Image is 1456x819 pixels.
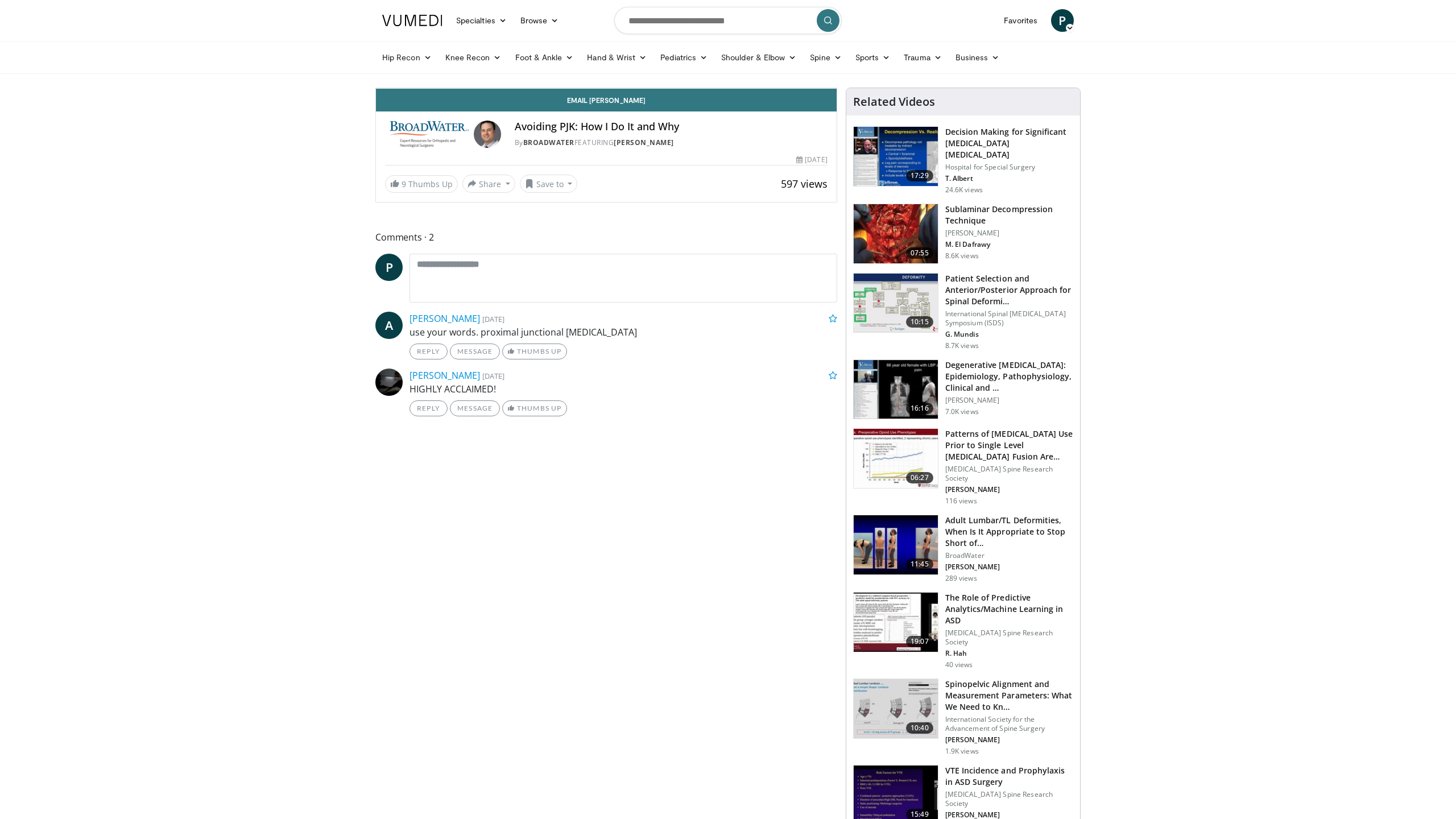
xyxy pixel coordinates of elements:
[949,46,1007,69] a: Business
[449,9,514,32] a: Specialties
[614,138,674,147] a: [PERSON_NAME]
[945,592,1073,626] h3: The Role of Predictive Analytics/Machine Learning in ASD
[853,95,935,109] h4: Related Videos
[1051,9,1074,32] span: P
[375,369,403,396] img: Avatar
[945,497,977,506] p: 116 views
[502,344,566,359] a: Thumbs Up
[906,722,933,734] span: 10:40
[482,314,504,324] small: [DATE]
[853,592,1073,669] a: 19:07 The Role of Predictive Analytics/Machine Learning in ASD [MEDICAL_DATA] Spine Research Soci...
[474,121,501,148] img: Avatar
[853,204,1073,264] a: 07:55 Sublaminar Decompression Technique [PERSON_NAME] M. El Dafrawy 8.6K views
[853,273,1073,350] a: 10:15 Patient Selection and Anterior/Posterior Approach for Spinal Deformi… International Spinal ...
[945,273,1073,307] h3: Patient Selection and Anterior/Posterior Approach for Spinal Deformi…
[653,46,714,69] a: Pediatrics
[945,628,1073,647] p: [MEDICAL_DATA] Spine Research Society
[508,46,581,69] a: Foot & Ankle
[945,396,1073,405] p: [PERSON_NAME]
[945,765,1073,788] h3: VTE Incidence and Prophylaxis in ASD Surgery
[945,341,979,350] p: 8.7K views
[945,735,1073,744] p: [PERSON_NAME]
[385,121,469,148] img: BroadWater
[945,515,1073,549] h3: Adult Lumbar/TL Deformities, When Is It Appropriate to Stop Short of…
[945,485,1073,494] p: [PERSON_NAME]
[853,428,1073,506] a: 06:27 Patterns of [MEDICAL_DATA] Use Prior to Single Level [MEDICAL_DATA] Fusion Are Assoc… [MEDI...
[382,15,442,26] img: VuMedi Logo
[402,179,406,189] span: 9
[945,126,1073,160] h3: Decision Making for Significant [MEDICAL_DATA] [MEDICAL_DATA]
[853,126,1073,195] a: 17:29 Decision Making for Significant [MEDICAL_DATA] [MEDICAL_DATA] Hospital for Special Surgery ...
[409,369,480,382] a: [PERSON_NAME]
[945,240,1073,249] p: M. El Dafrawy
[854,679,938,738] img: 409c9c6e-8513-4a29-ae7e-3299588cde45.150x105_q85_crop-smart_upscale.jpg
[945,251,979,260] p: 8.6K views
[945,185,983,195] p: 24.6K views
[515,121,828,133] h4: Avoiding PJK: How I Do It and Why
[854,593,938,652] img: 9514b573-6f1b-4644-903f-3dd843951e96.150x105_q85_crop-smart_upscale.jpg
[854,360,938,419] img: f89a51e3-7446-470d-832d-80c532b09c34.150x105_q85_crop-smart_upscale.jpg
[945,574,977,583] p: 289 views
[409,312,480,325] a: [PERSON_NAME]
[854,274,938,333] img: beefc228-5859-4966-8bc6-4c9aecbbf021.150x105_q85_crop-smart_upscale.jpg
[945,465,1073,483] p: [MEDICAL_DATA] Spine Research Society
[514,9,566,32] a: Browse
[515,138,828,148] div: By FEATURING
[945,551,1073,560] p: BroadWater
[906,403,933,414] span: 16:16
[853,679,1073,756] a: 10:40 Spinopelvic Alignment and Measurement Parameters: What We Need to Kn… International Society...
[376,89,837,111] a: Email [PERSON_NAME]
[945,309,1073,328] p: International Spinal [MEDICAL_DATA] Symposium (ISDS)
[520,175,578,193] button: Save to
[945,174,1073,183] p: T. Albert
[375,312,403,339] a: A
[945,163,1073,172] p: Hospital for Special Surgery
[945,229,1073,238] p: [PERSON_NAME]
[803,46,848,69] a: Spine
[945,330,1073,339] p: G. Mundis
[853,359,1073,420] a: 16:16 Degenerative [MEDICAL_DATA]: Epidemiology, Pathophysiology, Clinical and … [PERSON_NAME] 7....
[997,9,1044,32] a: Favorites
[906,247,933,259] span: 07:55
[906,316,933,328] span: 10:15
[906,472,933,483] span: 06:27
[450,344,500,359] a: Message
[945,660,973,669] p: 40 views
[614,7,842,34] input: Search topics, interventions
[849,46,897,69] a: Sports
[523,138,574,147] a: BroadWater
[409,344,448,359] a: Reply
[906,170,933,181] span: 17:29
[906,559,933,570] span: 11:45
[945,649,1073,658] p: R. Hah
[906,636,933,647] span: 19:07
[945,428,1073,462] h3: Patterns of [MEDICAL_DATA] Use Prior to Single Level [MEDICAL_DATA] Fusion Are Assoc…
[853,515,1073,583] a: 11:45 Adult Lumbar/TL Deformities, When Is It Appropriate to Stop Short of… BroadWater [PERSON_NA...
[945,562,1073,572] p: [PERSON_NAME]
[714,46,803,69] a: Shoulder & Elbow
[409,400,448,416] a: Reply
[854,204,938,263] img: 48c381b3-7170-4772-a576-6cd070e0afb8.150x105_q85_crop-smart_upscale.jpg
[409,325,837,339] p: use your words. proximal junctional [MEDICAL_DATA]
[897,46,949,69] a: Trauma
[945,407,979,416] p: 7.0K views
[375,230,837,245] span: Comments 2
[945,790,1073,808] p: [MEDICAL_DATA] Spine Research Society
[945,359,1073,394] h3: Degenerative [MEDICAL_DATA]: Epidemiology, Pathophysiology, Clinical and …
[945,715,1073,733] p: International Society for the Advancement of Spine Surgery
[462,175,515,193] button: Share
[854,127,938,186] img: 316497_0000_1.png.150x105_q85_crop-smart_upscale.jpg
[854,515,938,574] img: 5ef57cc7-594c-47e8-8e61-8ddeeff5a509.150x105_q85_crop-smart_upscale.jpg
[580,46,653,69] a: Hand & Wrist
[375,46,439,69] a: Hip Recon
[945,679,1073,713] h3: Spinopelvic Alignment and Measurement Parameters: What We Need to Kn…
[796,155,827,165] div: [DATE]
[409,382,837,396] p: HIGHLY ACCLAIMED!
[385,175,458,193] a: 9 Thumbs Up
[450,400,500,416] a: Message
[375,254,403,281] a: P
[945,747,979,756] p: 1.9K views
[482,371,504,381] small: [DATE]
